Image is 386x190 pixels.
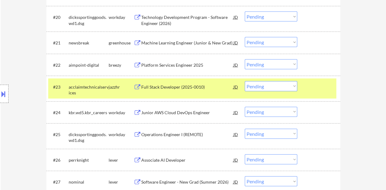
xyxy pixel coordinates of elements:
div: JD [233,176,239,187]
div: #20 [53,14,64,20]
div: JD [233,59,239,70]
div: breezy [109,62,134,68]
div: Full Stack Developer (2025-0010) [141,84,233,90]
div: greenhouse [109,40,134,46]
div: workday [109,14,134,20]
div: Associate AI Developer [141,157,233,163]
div: workday [109,132,134,138]
div: Technology Development Program - Software Engineer (2026) [141,14,233,26]
div: Platform Services Engineer 2025 [141,62,233,68]
div: lever [109,157,134,163]
div: JD [233,129,239,140]
div: perrknight [69,157,109,163]
div: workday [109,110,134,116]
div: nominal [69,179,109,185]
div: JD [233,81,239,92]
div: lever [109,179,134,185]
div: Machine Learning Engineer (Junior & New Grad) [141,40,233,46]
div: JD [233,37,239,48]
div: #27 [53,179,64,185]
div: dickssportinggoods.wd1.dsg [69,14,109,26]
div: JD [233,12,239,23]
div: Software Engineer - New Grad (Summer 2026) [141,179,233,185]
div: #26 [53,157,64,163]
div: Operations Engineer I (REMOTE) [141,132,233,138]
div: JD [233,154,239,165]
div: Junior AWS Cloud DevOps Engineer [141,110,233,116]
div: jazzhr [109,84,134,90]
div: JD [233,107,239,118]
